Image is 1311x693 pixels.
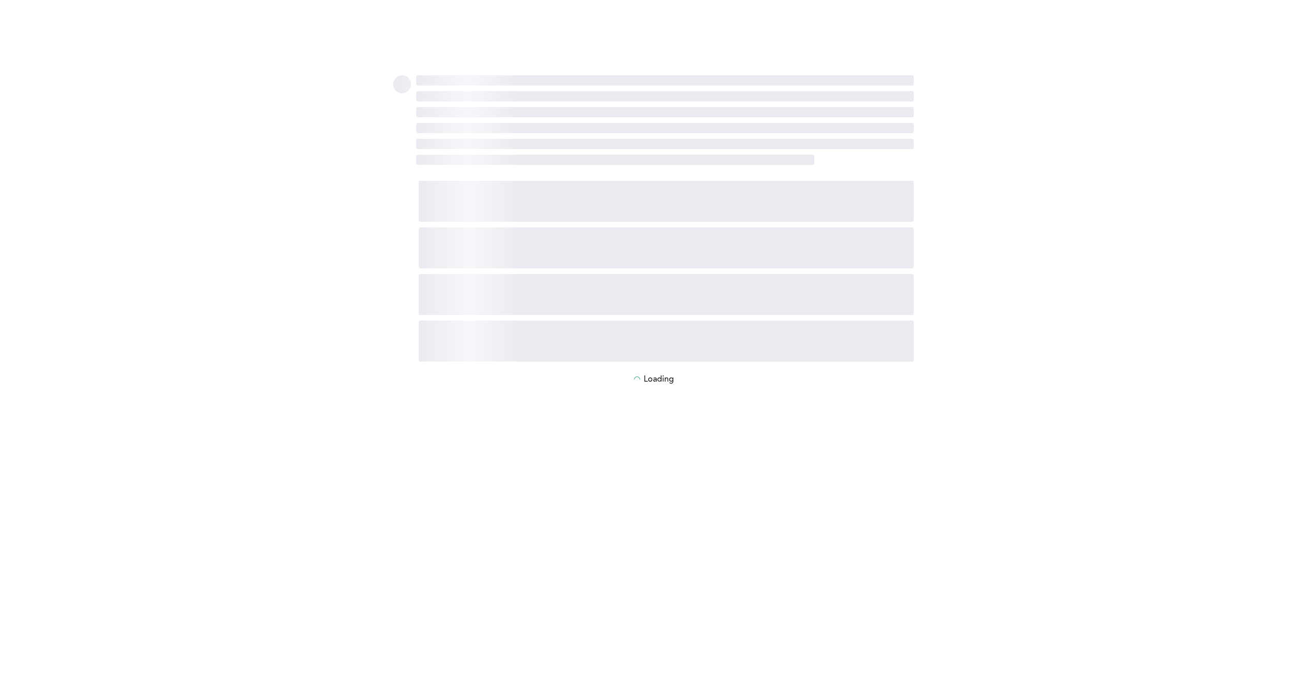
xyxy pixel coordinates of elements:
[416,155,814,165] span: ‌
[644,375,674,384] p: Loading
[419,274,914,315] span: ‌
[419,227,914,268] span: ‌
[416,107,914,117] span: ‌
[416,75,914,86] span: ‌
[393,75,411,93] span: ‌
[416,139,914,149] span: ‌
[416,123,914,133] span: ‌
[416,91,914,101] span: ‌
[419,321,914,362] span: ‌
[419,181,914,222] span: ‌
